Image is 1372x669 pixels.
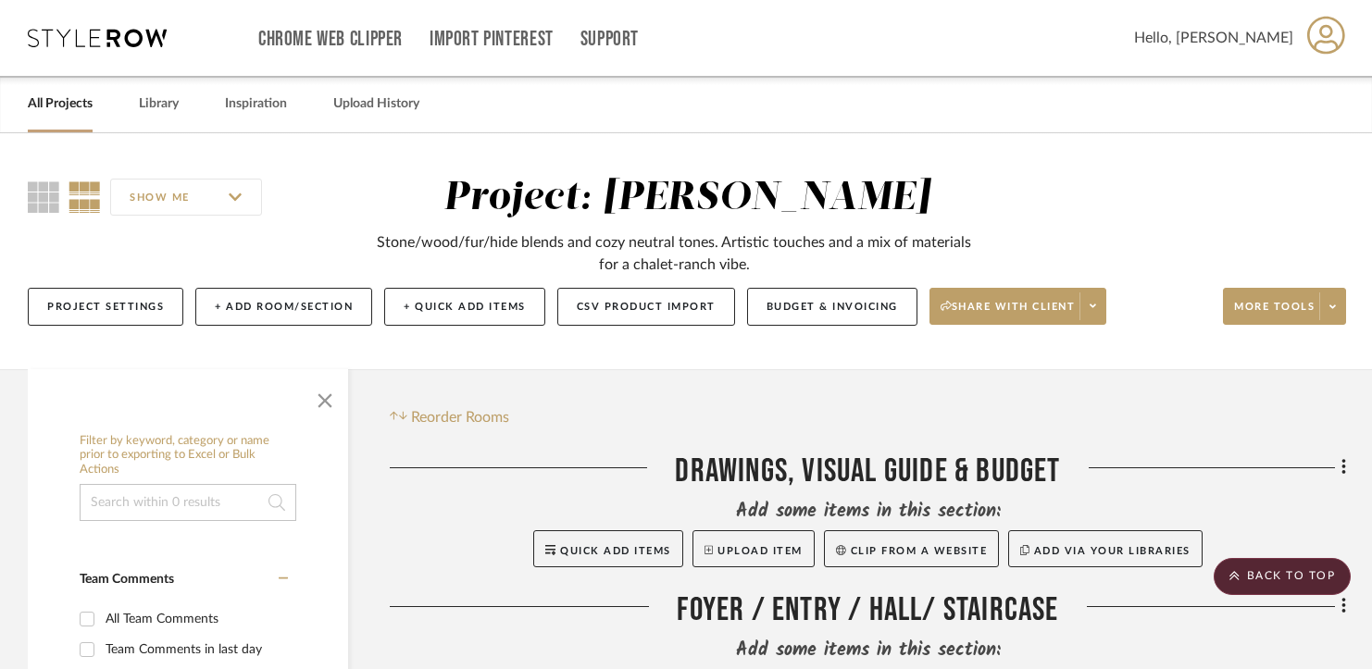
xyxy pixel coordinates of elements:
div: Project: [PERSON_NAME] [443,179,930,217]
span: Share with client [941,300,1076,328]
div: Team Comments in last day [106,635,283,664]
button: + Quick Add Items [384,288,545,326]
scroll-to-top-button: BACK TO TOP [1214,558,1351,595]
button: Clip from a website [824,530,999,567]
div: Add some items in this section: [390,638,1346,663]
button: Budget & Invoicing [747,288,917,326]
span: Reorder Rooms [411,406,509,428]
button: Quick Add Items [533,530,683,567]
a: Import Pinterest [430,31,554,47]
button: More tools [1223,288,1346,325]
a: Upload History [333,92,419,117]
h6: Filter by keyword, category or name prior to exporting to Excel or Bulk Actions [80,434,296,477]
button: CSV Product Import [557,288,735,326]
button: Add via your libraries [1008,530,1203,567]
div: Add some items in this section: [390,499,1346,525]
div: Stone/wood/fur/hide blends and cozy neutral tones. Artistic touches and a mix of materials for a ... [366,231,982,276]
a: Library [139,92,179,117]
button: + Add Room/Section [195,288,372,326]
button: Project Settings [28,288,183,326]
a: Chrome Web Clipper [258,31,403,47]
a: Support [580,31,639,47]
div: All Team Comments [106,604,283,634]
span: Team Comments [80,573,174,586]
button: Close [306,378,343,415]
span: More tools [1234,300,1315,328]
span: Quick Add Items [560,546,671,556]
span: Hello, [PERSON_NAME] [1134,27,1293,49]
a: Inspiration [225,92,287,117]
input: Search within 0 results [80,484,296,521]
a: All Projects [28,92,93,117]
button: Share with client [929,288,1107,325]
button: Upload Item [692,530,815,567]
button: Reorder Rooms [390,406,509,428]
